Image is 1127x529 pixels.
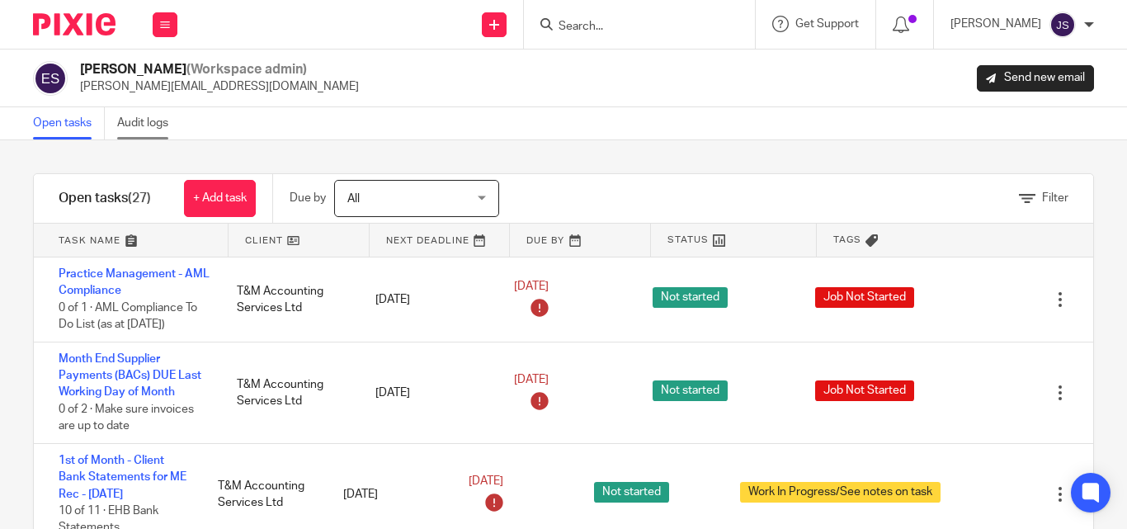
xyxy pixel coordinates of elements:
[327,478,452,511] div: [DATE]
[59,455,186,500] a: 1st of Month - Client Bank Statements for ME Rec - [DATE]
[59,268,210,296] a: Practice Management - AML Compliance
[117,107,181,139] a: Audit logs
[347,193,360,205] span: All
[59,302,197,331] span: 0 of 1 · AML Compliance To Do List (as at [DATE])
[514,281,549,292] span: [DATE]
[833,233,861,247] span: Tags
[815,287,914,308] span: Job Not Started
[59,190,151,207] h1: Open tasks
[1049,12,1076,38] img: svg%3E
[33,61,68,96] img: svg%3E
[469,475,503,487] span: [DATE]
[201,470,327,520] div: T&M Accounting Services Ltd
[359,283,497,316] div: [DATE]
[514,374,549,385] span: [DATE]
[815,380,914,401] span: Job Not Started
[184,180,256,217] a: + Add task
[59,353,201,399] a: Month End Supplier Payments (BACs) DUE Last Working Day of Month
[950,16,1041,32] p: [PERSON_NAME]
[795,18,859,30] span: Get Support
[220,275,359,325] div: T&M Accounting Services Ltd
[290,190,326,206] p: Due by
[653,380,728,401] span: Not started
[594,482,669,503] span: Not started
[1042,192,1068,204] span: Filter
[33,107,105,139] a: Open tasks
[33,13,116,35] img: Pixie
[186,63,307,76] span: (Workspace admin)
[220,368,359,418] div: T&M Accounting Services Ltd
[667,233,709,247] span: Status
[59,404,194,432] span: 0 of 2 · Make sure invoices are up to date
[557,20,705,35] input: Search
[80,78,359,95] p: [PERSON_NAME][EMAIL_ADDRESS][DOMAIN_NAME]
[128,191,151,205] span: (27)
[80,61,359,78] h2: [PERSON_NAME]
[977,65,1094,92] a: Send new email
[359,376,497,409] div: [DATE]
[740,482,941,503] span: Work In Progress/See notes on task
[653,287,728,308] span: Not started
